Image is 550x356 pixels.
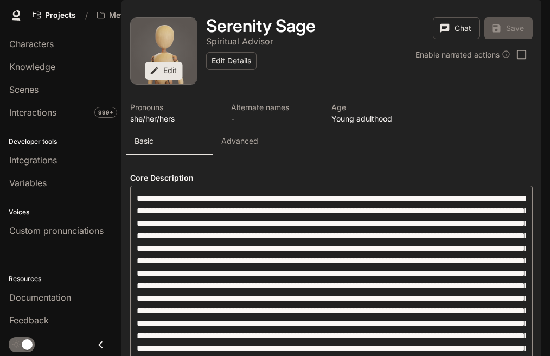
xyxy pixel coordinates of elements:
a: Go to projects [28,4,81,26]
button: Open character details dialog [331,101,419,124]
span: Projects [45,11,76,20]
p: Spiritual Advisor [206,36,273,47]
p: Pronouns [130,101,218,113]
div: / [81,10,92,21]
button: Open character details dialog [206,17,316,35]
button: Edit Details [206,52,257,70]
div: Avatar image [131,18,197,84]
button: Edit [145,62,182,80]
button: Open character details dialog [130,101,218,124]
h1: Serenity Sage [206,15,316,36]
p: Young adulthood [331,113,419,124]
p: Age [331,101,419,113]
p: - [231,113,319,124]
h4: Core Description [130,173,533,183]
p: Alternate names [231,101,319,113]
p: Advanced [221,136,258,147]
div: Enable narrated actions [415,49,510,60]
button: Open character details dialog [206,35,273,48]
p: she/her/hers [130,113,218,124]
button: Open character avatar dialog [131,18,197,84]
button: All workspaces [92,4,177,26]
p: MetalityVerse [109,11,160,20]
button: Open character details dialog [231,101,319,124]
p: Basic [135,136,154,147]
button: Chat [433,17,480,39]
